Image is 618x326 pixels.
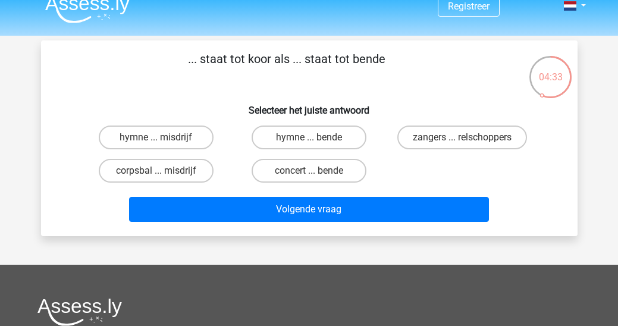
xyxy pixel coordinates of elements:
[129,197,489,222] button: Volgende vraag
[397,126,527,149] label: zangers ... relschoppers
[99,126,214,149] label: hymne ... misdrijf
[60,95,559,116] h6: Selecteer het juiste antwoord
[99,159,214,183] label: corpsbal ... misdrijf
[252,159,366,183] label: concert ... bende
[448,1,490,12] a: Registreer
[60,50,514,86] p: ... staat tot koor als ... staat tot bende
[252,126,366,149] label: hymne ... bende
[528,55,573,84] div: 04:33
[37,298,122,326] img: Assessly logo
